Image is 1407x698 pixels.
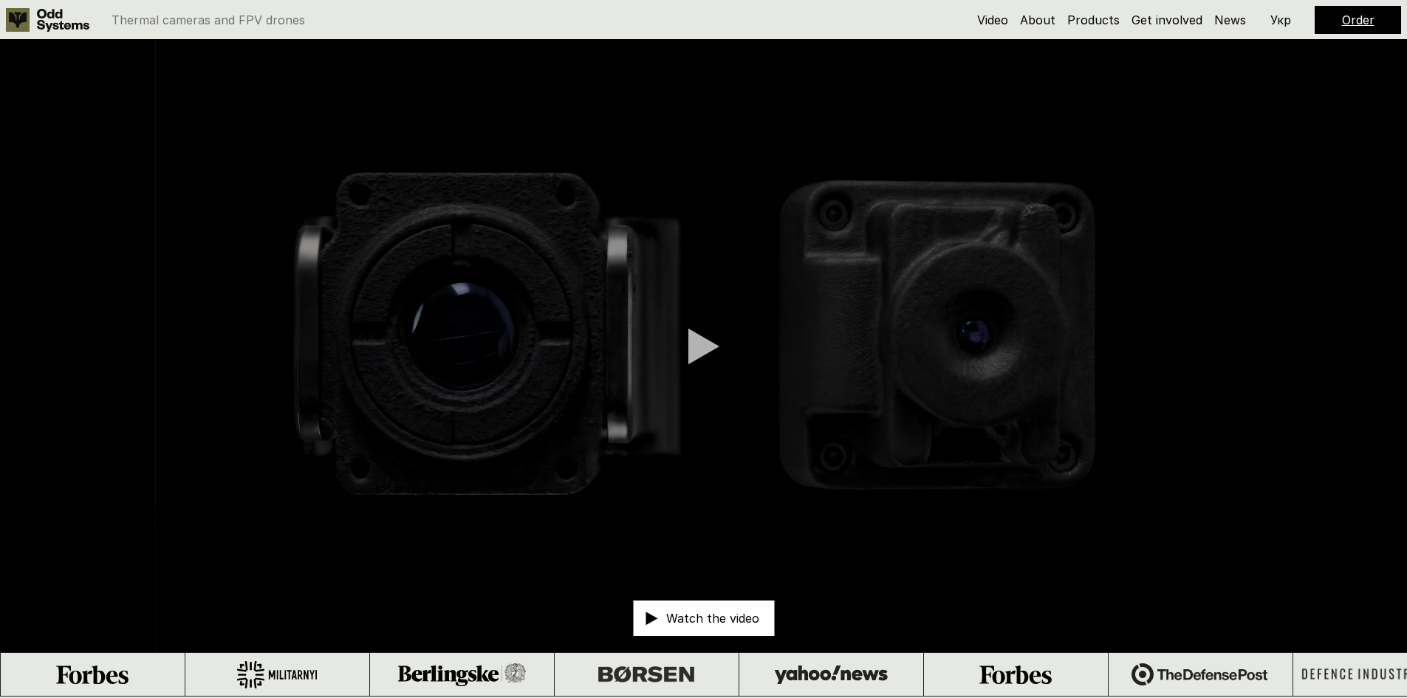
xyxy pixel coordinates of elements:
[112,14,305,26] p: Thermal cameras and FPV drones
[1132,13,1202,27] a: Get involved
[666,612,759,624] p: Watch the video
[1067,13,1120,27] a: Products
[1270,14,1291,26] p: Укр
[1214,13,1246,27] a: News
[977,13,1008,27] a: Video
[1342,13,1375,27] a: Order
[1020,13,1055,27] a: About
